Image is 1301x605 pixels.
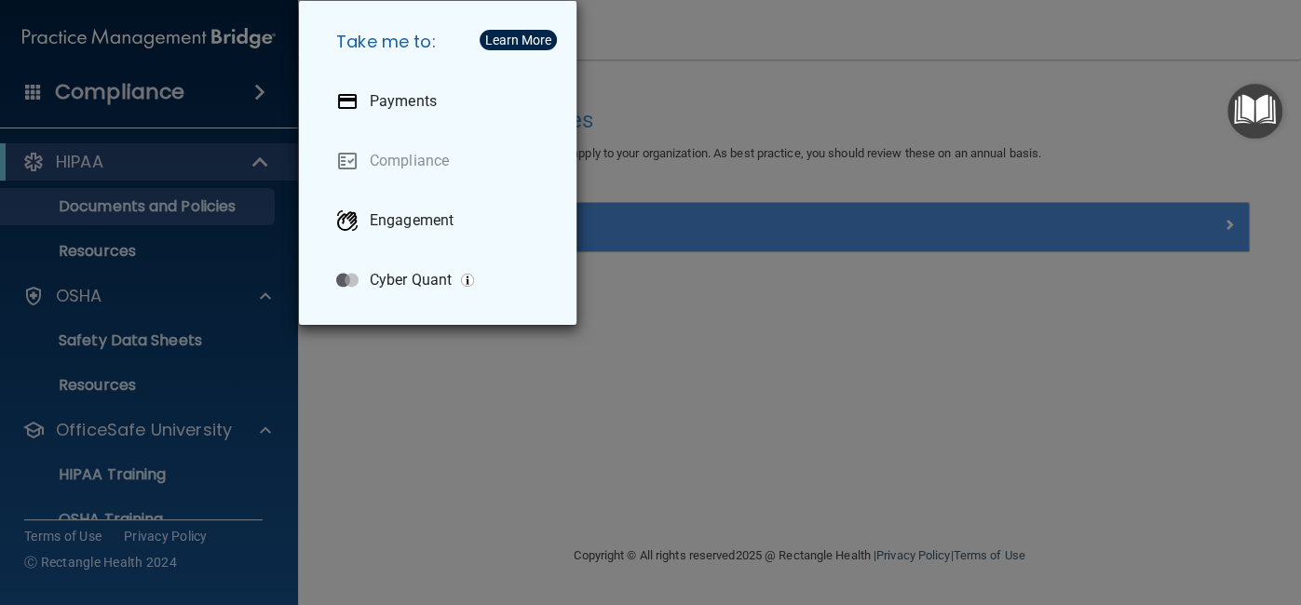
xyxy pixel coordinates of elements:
p: Payments [370,92,437,111]
h5: Take me to: [321,16,562,68]
p: Cyber Quant [370,271,452,289]
p: Engagement [370,211,454,230]
button: Learn More [480,30,557,50]
a: Compliance [321,135,562,187]
a: Payments [321,75,562,128]
button: Open Resource Center [1227,84,1282,139]
a: Engagement [321,195,562,247]
a: Cyber Quant [321,254,562,306]
div: Learn More [485,34,551,47]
